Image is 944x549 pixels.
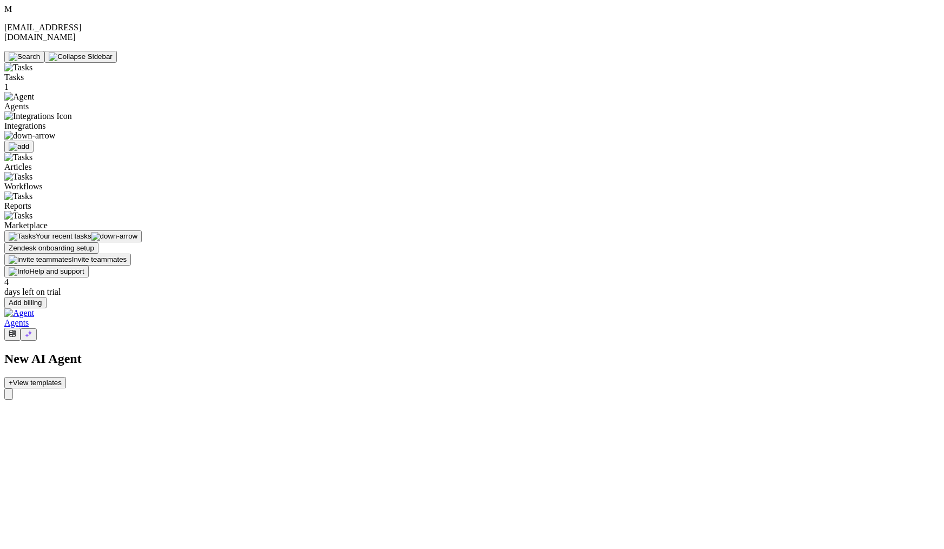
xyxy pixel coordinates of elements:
[29,267,84,275] span: Help and support
[4,92,34,102] img: Agent
[4,63,32,72] img: Tasks
[9,232,36,241] img: Tasks
[4,82,9,91] span: 1
[9,379,13,387] span: +
[4,266,89,277] button: Help and support
[4,308,34,318] img: Agent
[49,52,113,61] img: Collapse Sidebar
[4,182,43,191] span: Workflows
[4,102,29,111] span: Agents
[4,221,48,230] span: Marketplace
[4,254,131,266] button: Invite teammates
[91,232,138,241] img: down-arrow
[4,377,66,388] button: +View templates
[4,230,142,242] button: Your recent tasks
[9,255,72,264] img: invite teammates
[4,191,32,201] img: Tasks
[72,255,127,263] span: Invite teammates
[4,318,29,327] span: Agents
[4,297,47,308] button: Add billing
[4,308,940,327] a: AgentAgents
[4,352,940,366] h2: New AI Agent
[4,242,98,254] button: Zendesk onboarding setup
[4,23,147,42] p: [EMAIL_ADDRESS][DOMAIN_NAME]
[4,4,12,14] span: M
[4,162,32,171] span: Articles
[4,72,24,82] span: Tasks
[4,172,32,182] img: Tasks
[4,211,32,221] img: Tasks
[9,267,29,276] img: Info
[4,121,147,141] span: Integrations
[4,111,72,121] img: Integrations Icon
[9,142,29,151] img: add
[4,201,31,210] span: Reports
[4,277,147,287] div: 4
[9,52,40,61] img: Search
[4,153,32,162] img: Tasks
[36,232,91,240] span: Your recent tasks
[4,287,61,296] span: days left on trial
[4,131,55,141] img: down-arrow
